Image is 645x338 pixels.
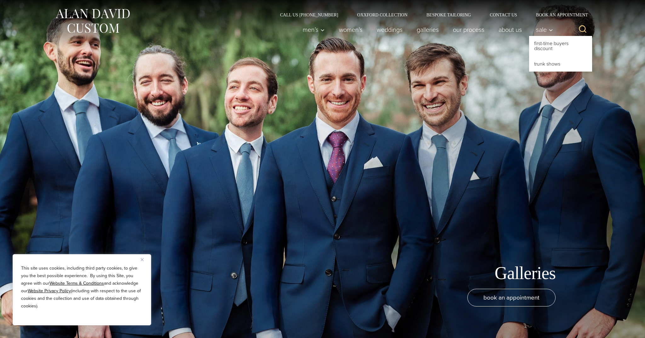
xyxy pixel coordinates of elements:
[271,13,590,17] nav: Secondary Navigation
[303,26,325,33] span: Men’s
[271,13,348,17] a: Call Us [PHONE_NUMBER]
[141,258,144,261] img: Close
[21,265,143,310] p: This site uses cookies, including third party cookies, to give you the best possible experience. ...
[417,13,480,17] a: Bespoke Tailoring
[529,36,592,56] a: First-Time Buyers Discount
[55,7,130,35] img: Alan David Custom
[492,23,529,36] a: About Us
[495,263,556,284] h1: Galleries
[28,288,71,294] a: Website Privacy Policy
[410,23,446,36] a: Galleries
[467,289,556,306] a: book an appointment
[536,26,553,33] span: Sale
[575,22,590,37] button: View Search Form
[49,280,104,287] a: Website Terms & Conditions
[480,13,527,17] a: Contact Us
[332,23,370,36] a: Women’s
[483,293,539,302] span: book an appointment
[446,23,492,36] a: Our Process
[348,13,417,17] a: Oxxford Collection
[527,13,590,17] a: Book an Appointment
[296,23,557,36] nav: Primary Navigation
[529,56,592,72] a: Trunk Shows
[141,256,148,263] button: Close
[370,23,410,36] a: weddings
